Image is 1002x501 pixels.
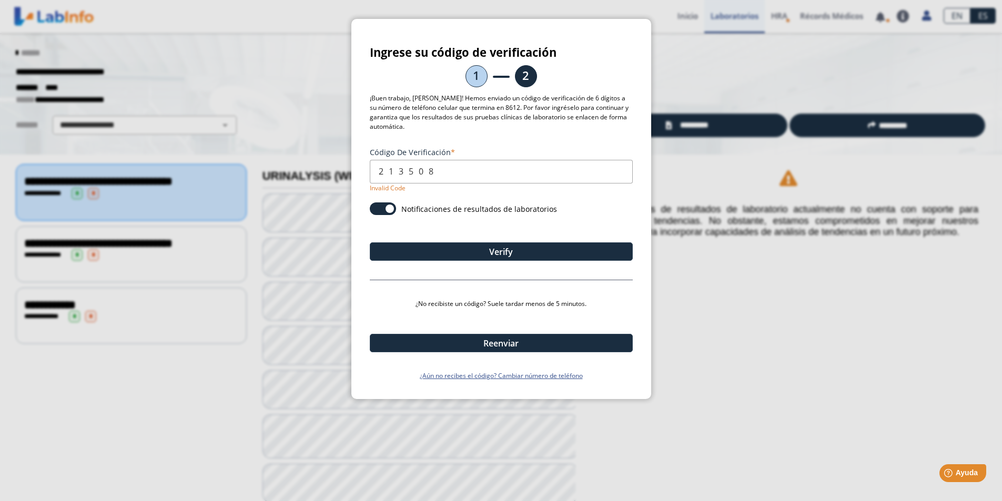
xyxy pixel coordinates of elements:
[370,94,633,131] p: ¡Buen trabajo, [PERSON_NAME]! Hemos enviado un código de verificación de 6 dígitos a su número de...
[401,204,557,214] label: Notificaciones de resultados de laboratorios
[465,65,488,87] li: 1
[370,183,406,192] span: Invalid Code
[370,46,633,59] h3: Ingrese su código de verificación
[370,160,633,183] input: _ _ _ _ _ _
[515,65,537,87] li: 2
[370,242,633,261] button: Verify
[370,147,633,157] label: Código de verificación
[908,460,990,489] iframe: Help widget launcher
[370,371,633,381] a: ¿Aún no recibes el código? Cambiar número de teléfono
[370,299,633,309] p: ¿No recibiste un código? Suele tardar menos de 5 minutos.
[370,334,633,352] button: Reenviar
